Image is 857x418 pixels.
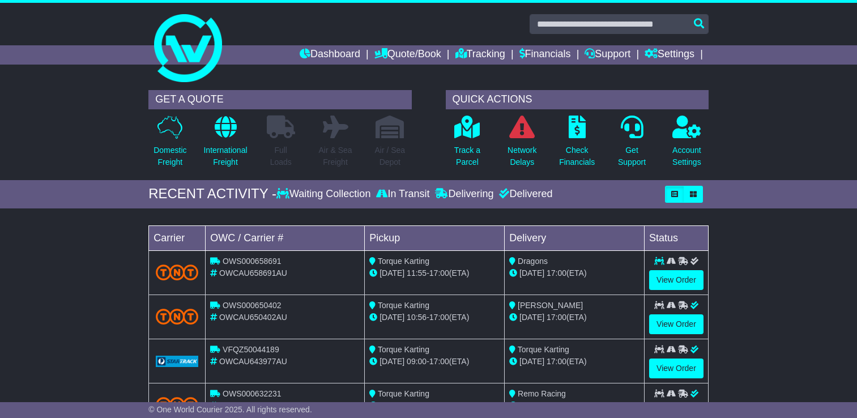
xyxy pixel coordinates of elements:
a: Financials [519,45,571,65]
span: 17:00 [429,401,449,410]
span: [DATE] [380,313,404,322]
span: Remo Racing [518,389,566,398]
span: Dragons [518,257,548,266]
a: AccountSettings [672,115,702,174]
div: Delivering [432,188,496,201]
span: 17:00 [547,401,566,410]
span: OWS000632231 [223,389,282,398]
span: OWCAU658691AU [219,268,287,278]
span: [DATE] [380,401,404,410]
p: Air & Sea Freight [318,144,352,168]
span: 11:55 [407,268,427,278]
div: In Transit [373,188,432,201]
div: - (ETA) [369,312,500,323]
div: (ETA) [509,267,639,279]
a: View Order [649,359,703,378]
span: [DATE] [380,268,404,278]
span: 17:00 [547,357,566,366]
p: Network Delays [508,144,536,168]
div: - (ETA) [369,356,500,368]
span: 10:56 [407,313,427,322]
span: 17:00 [429,357,449,366]
span: 17:00 [547,268,566,278]
img: TNT_Domestic.png [156,265,198,280]
span: 17:00 [429,313,449,322]
td: Carrier [149,225,206,250]
span: Torque Karting [518,345,569,354]
div: Delivered [496,188,552,201]
div: (ETA) [509,356,639,368]
a: View Order [649,270,703,290]
span: 09:00 [407,401,427,410]
span: [PERSON_NAME] [518,301,583,310]
span: OWS000658691 [223,257,282,266]
p: Domestic Freight [154,144,186,168]
p: Get Support [618,144,646,168]
div: Waiting Collection [276,188,373,201]
span: [DATE] [519,313,544,322]
a: Quote/Book [374,45,441,65]
span: OWS000650402 [223,301,282,310]
a: View Order [649,314,703,334]
p: Account Settings [672,144,701,168]
img: TNT_Domestic.png [156,309,198,324]
td: Status [645,225,709,250]
a: InternationalFreight [203,115,248,174]
span: Torque Karting [378,301,429,310]
span: Torque Karting [378,345,429,354]
span: 09:00 [407,357,427,366]
img: GetCarrierServiceLogo [156,356,198,367]
p: Air / Sea Depot [374,144,405,168]
span: OWCAU632231AU [219,401,287,410]
a: NetworkDelays [507,115,537,174]
span: Torque Karting [378,257,429,266]
div: - (ETA) [369,267,500,279]
span: Torque Karting [378,389,429,398]
div: RECENT ACTIVITY - [148,186,276,202]
div: (ETA) [509,312,639,323]
span: © One World Courier 2025. All rights reserved. [148,405,312,414]
p: Check Financials [559,144,595,168]
span: [DATE] [380,357,404,366]
a: Track aParcel [454,115,481,174]
img: TNT_Domestic.png [156,397,198,412]
span: [DATE] [519,268,544,278]
span: VFQZ50044189 [223,345,279,354]
a: Dashboard [300,45,360,65]
a: Tracking [455,45,505,65]
span: [DATE] [519,401,544,410]
p: Track a Parcel [454,144,480,168]
span: OWCAU650402AU [219,313,287,322]
span: [DATE] [519,357,544,366]
p: Full Loads [267,144,295,168]
td: Delivery [505,225,645,250]
p: International Freight [203,144,247,168]
div: - (ETA) [369,400,500,412]
a: CheckFinancials [558,115,595,174]
span: OWCAU643977AU [219,357,287,366]
div: GET A QUOTE [148,90,411,109]
div: (ETA) [509,400,639,412]
td: OWC / Carrier # [206,225,365,250]
td: Pickup [365,225,505,250]
a: Support [585,45,630,65]
a: Settings [645,45,694,65]
span: 17:00 [547,313,566,322]
div: QUICK ACTIONS [446,90,709,109]
a: DomesticFreight [153,115,187,174]
span: 17:00 [429,268,449,278]
a: GetSupport [617,115,646,174]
